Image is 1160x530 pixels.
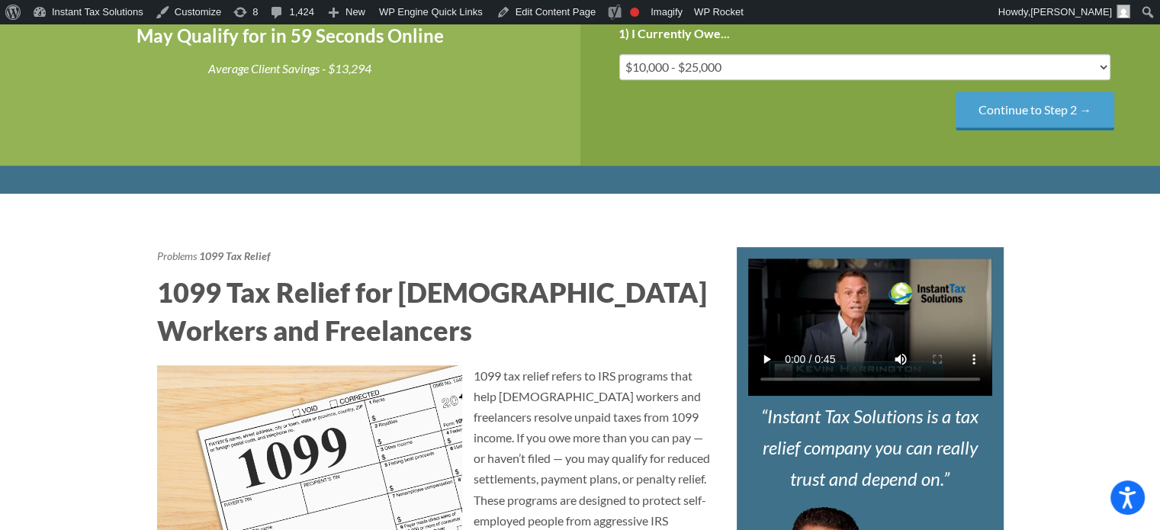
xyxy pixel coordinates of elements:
div: Focus keyphrase not set [630,8,639,17]
span: [PERSON_NAME] [1030,6,1112,18]
strong: 1099 Tax Relief [199,249,270,262]
h2: 1099 Tax Relief for [DEMOGRAPHIC_DATA] Workers and Freelancers [157,273,714,350]
a: Problems [157,249,197,262]
label: 1) I Currently Owe... [619,26,730,42]
input: Continue to Step 2 → [956,92,1114,130]
i: Average Client Savings - $13,294 [208,61,371,75]
i: Instant Tax Solutions is a tax relief company you can really trust and depend on. [761,405,978,490]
